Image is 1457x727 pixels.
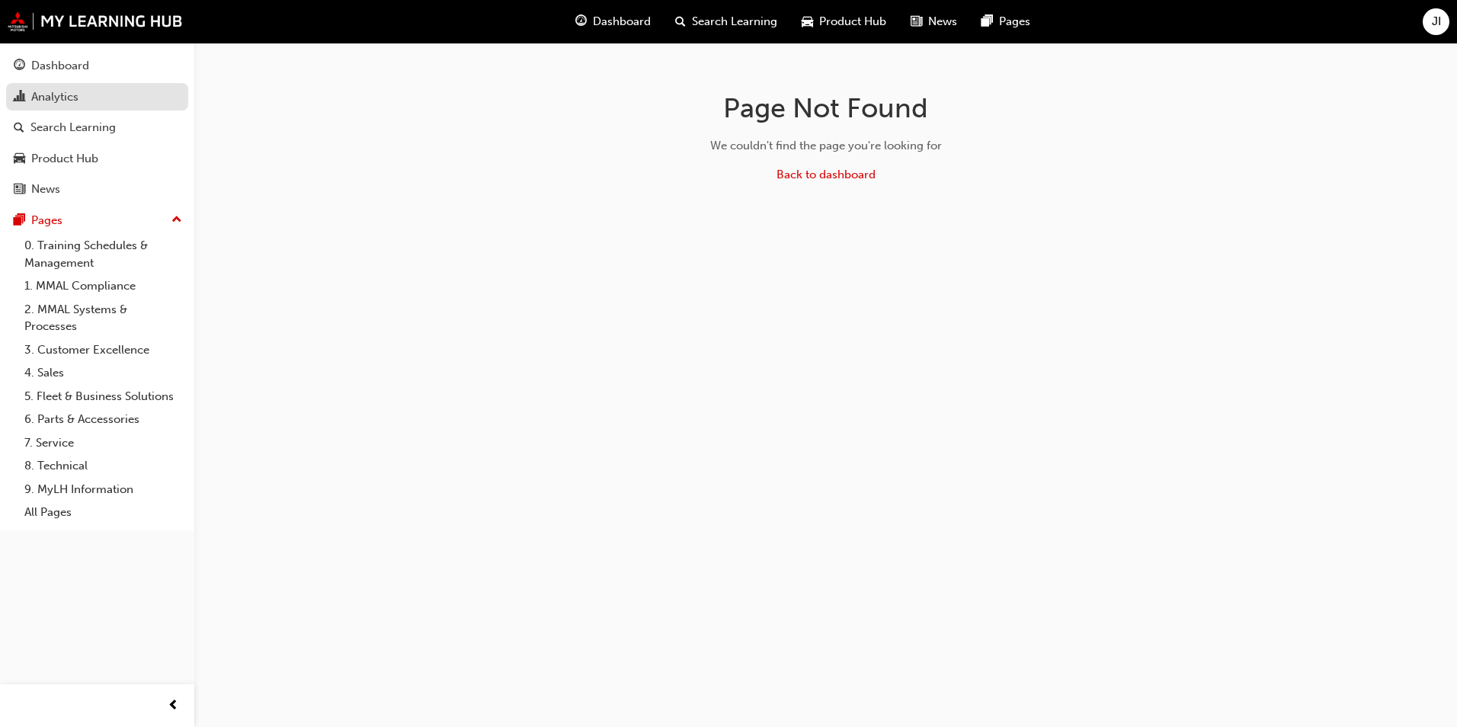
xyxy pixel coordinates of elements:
[14,121,24,135] span: search-icon
[6,207,188,235] button: Pages
[898,6,969,37] a: news-iconNews
[663,6,789,37] a: search-iconSearch Learning
[18,501,188,524] a: All Pages
[14,214,25,228] span: pages-icon
[6,145,188,173] a: Product Hub
[692,13,777,30] span: Search Learning
[6,49,188,207] button: DashboardAnalyticsSearch LearningProduct HubNews
[31,57,89,75] div: Dashboard
[575,12,587,31] span: guage-icon
[18,478,188,501] a: 9. MyLH Information
[171,210,182,230] span: up-icon
[18,454,188,478] a: 8. Technical
[18,431,188,455] a: 7. Service
[1423,8,1449,35] button: JI
[777,168,876,181] a: Back to dashboard
[563,6,663,37] a: guage-iconDashboard
[6,175,188,203] a: News
[8,11,183,31] img: mmal
[14,91,25,104] span: chart-icon
[31,88,78,106] div: Analytics
[14,152,25,166] span: car-icon
[584,137,1068,155] div: We couldn't find the page you're looking for
[584,91,1068,125] h1: Page Not Found
[168,697,179,716] span: prev-icon
[6,114,188,142] a: Search Learning
[802,12,813,31] span: car-icon
[969,6,1042,37] a: pages-iconPages
[18,338,188,362] a: 3. Customer Excellence
[30,119,116,136] div: Search Learning
[819,13,886,30] span: Product Hub
[18,298,188,338] a: 2. MMAL Systems & Processes
[1432,13,1441,30] span: JI
[6,52,188,80] a: Dashboard
[14,183,25,197] span: news-icon
[928,13,957,30] span: News
[6,83,188,111] a: Analytics
[18,361,188,385] a: 4. Sales
[999,13,1030,30] span: Pages
[18,408,188,431] a: 6. Parts & Accessories
[31,212,62,229] div: Pages
[593,13,651,30] span: Dashboard
[31,150,98,168] div: Product Hub
[18,385,188,408] a: 5. Fleet & Business Solutions
[789,6,898,37] a: car-iconProduct Hub
[911,12,922,31] span: news-icon
[981,12,993,31] span: pages-icon
[18,274,188,298] a: 1. MMAL Compliance
[675,12,686,31] span: search-icon
[31,181,60,198] div: News
[14,59,25,73] span: guage-icon
[18,234,188,274] a: 0. Training Schedules & Management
